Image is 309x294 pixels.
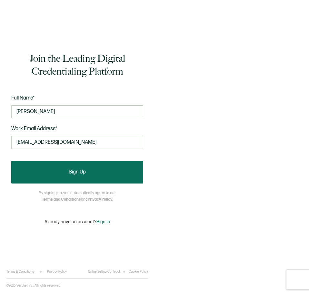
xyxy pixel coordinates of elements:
input: Enter your work email address [11,136,143,149]
span: Full Name* [11,95,35,101]
a: Online Selling Contract [88,270,120,274]
a: Privacy Policy [88,197,112,202]
button: Sign Up [11,161,143,184]
p: By signing up, you automatically agree to our and . [39,190,116,203]
p: ©2025 Sertifier Inc.. All rights reserved. [6,284,61,288]
a: Terms and Conditions [42,197,81,202]
a: Cookie Policy [129,270,148,274]
span: Work Email Address* [11,126,57,132]
a: Privacy Policy [47,270,67,274]
input: Jane Doe [11,105,143,118]
span: Sign In [96,219,110,225]
h1: Join the Leading Digital Credentialing Platform [11,52,143,78]
span: Sign Up [69,170,86,175]
p: Already have an account? [45,219,110,225]
a: Terms & Conditions [6,270,34,274]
